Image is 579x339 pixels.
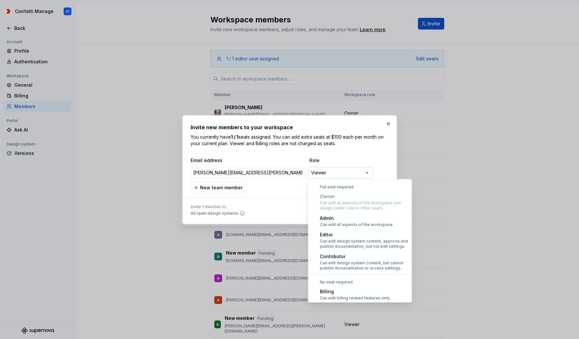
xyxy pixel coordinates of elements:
[320,295,390,301] div: Can edit billing related features only.
[320,239,408,249] div: Can edit design system content, approve and publish documentation, but not edit settings.
[320,254,346,259] span: Contributor
[320,260,408,271] div: Can edit design system content, but cannot publish documentation or access settings.
[320,232,333,237] span: Editor
[320,200,408,211] div: Can edit all aspects of the workspace and assign owner role to other users.
[320,289,334,294] span: Billing
[309,280,411,285] div: No seat required
[320,215,334,221] span: Admin
[320,194,335,199] span: Owner
[320,222,394,227] div: Can edit all aspects of the workspace.
[309,184,411,190] div: Full seat required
